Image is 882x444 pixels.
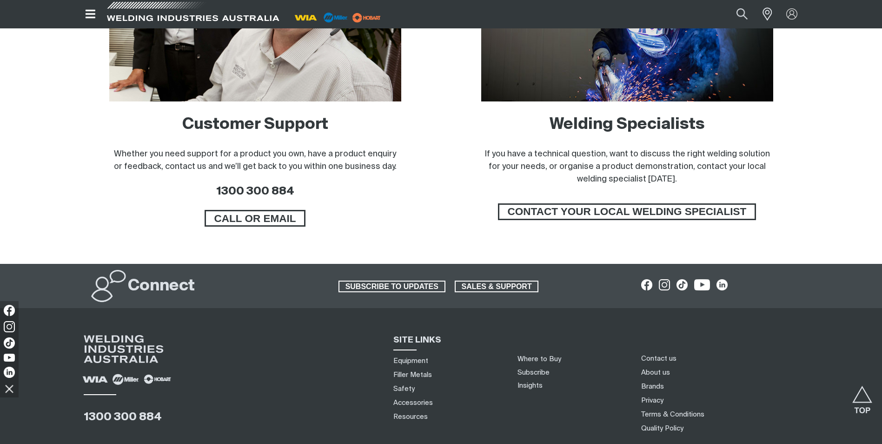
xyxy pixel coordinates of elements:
[393,384,415,394] a: Safety
[338,281,445,293] a: SUBSCRIBE TO UPDATES
[350,11,384,25] img: miller
[4,354,15,362] img: YouTube
[499,203,755,220] span: CONTACT YOUR LOCAL WELDING SPECIALIST
[852,386,873,407] button: Scroll to top
[498,203,756,220] a: CONTACT YOUR LOCAL WELDING SPECIALIST
[641,424,683,433] a: Quality Policy
[4,305,15,316] img: Facebook
[205,210,306,227] a: CALL OR EMAIL
[1,381,17,397] img: hide socials
[517,356,561,363] a: Where to Buy
[641,396,663,405] a: Privacy
[393,370,432,380] a: Filler Metals
[4,321,15,332] img: Instagram
[641,354,676,363] a: Contact us
[339,281,444,293] span: SUBSCRIBE TO UPDATES
[4,337,15,349] img: TikTok
[517,382,543,389] a: Insights
[638,351,816,435] nav: Footer
[350,14,384,21] a: miller
[641,410,704,419] a: Terms & Conditions
[455,281,539,293] a: SALES & SUPPORT
[216,186,294,197] a: 1300 300 884
[390,354,506,424] nav: Sitemap
[456,281,538,293] span: SALES & SUPPORT
[4,367,15,378] img: LinkedIn
[550,117,705,133] a: Welding Specialists
[517,369,550,376] a: Subscribe
[714,4,757,25] input: Product name or item number...
[393,336,441,344] span: SITE LINKS
[84,411,162,423] a: 1300 300 884
[726,4,758,25] button: Search products
[206,210,305,227] span: CALL OR EMAIL
[393,412,428,422] a: Resources
[484,150,770,183] span: If you have a technical question, want to discuss the right welding solution for your needs, or o...
[393,398,433,408] a: Accessories
[114,150,397,171] span: Whether you need support for a product you own, have a product enquiry or feedback, contact us an...
[641,382,664,391] a: Brands
[128,276,195,296] h2: Connect
[182,117,328,133] a: Customer Support
[641,368,670,377] a: About us
[393,356,428,366] a: Equipment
